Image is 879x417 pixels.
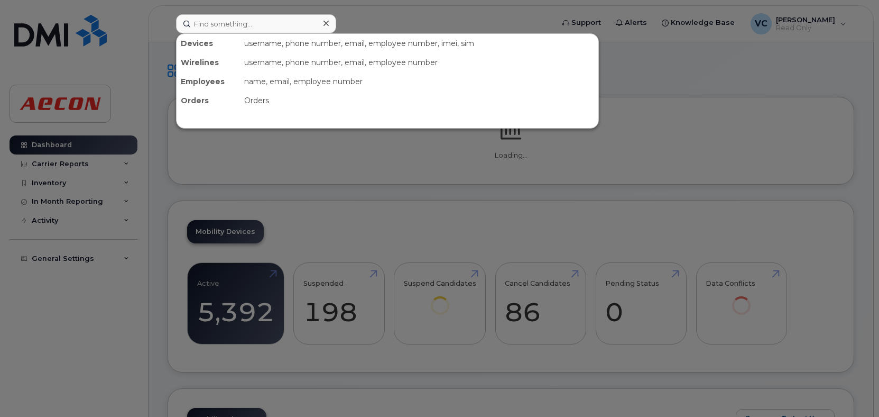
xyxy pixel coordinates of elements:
[177,91,240,110] div: Orders
[177,53,240,72] div: Wirelines
[240,34,598,53] div: username, phone number, email, employee number, imei, sim
[177,72,240,91] div: Employees
[177,34,240,53] div: Devices
[240,53,598,72] div: username, phone number, email, employee number
[240,72,598,91] div: name, email, employee number
[240,91,598,110] div: Orders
